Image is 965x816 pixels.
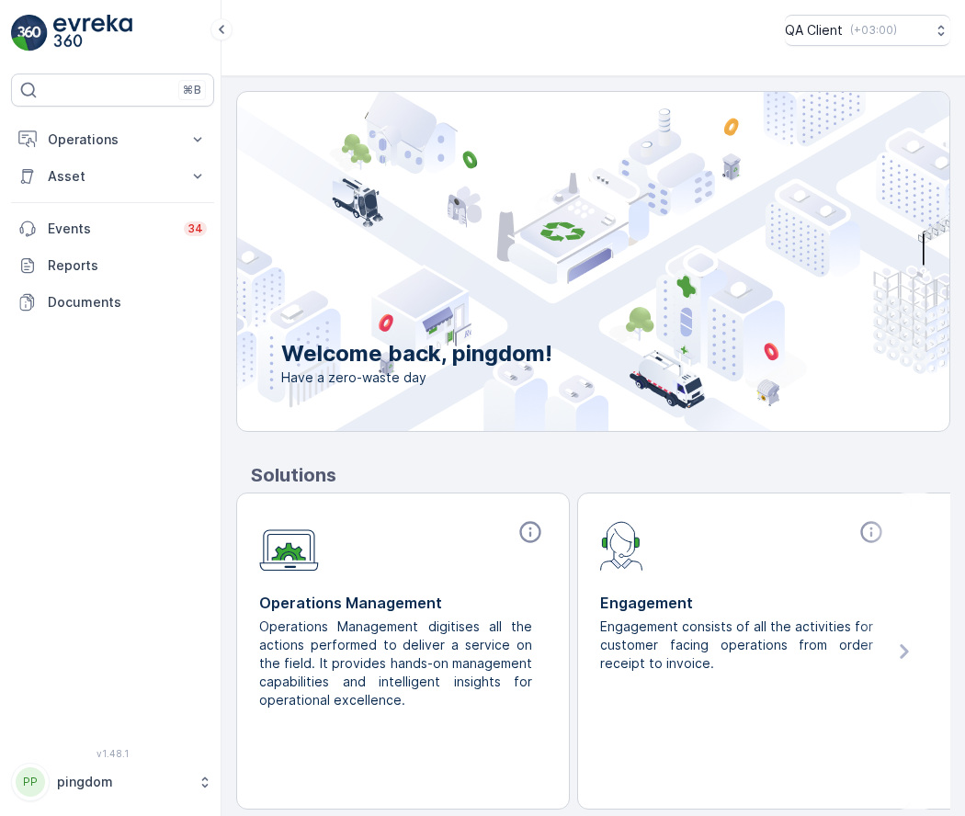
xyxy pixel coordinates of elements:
a: Reports [11,247,214,284]
div: PP [16,767,45,797]
p: Solutions [251,461,950,489]
img: module-icon [259,519,319,572]
p: Welcome back, pingdom! [281,339,552,368]
button: PPpingdom [11,763,214,801]
p: pingdom [57,773,188,791]
p: Engagement [600,592,888,614]
p: ⌘B [183,83,201,97]
button: QA Client(+03:00) [785,15,950,46]
img: module-icon [600,519,643,571]
p: Operations Management [259,592,547,614]
p: Events [48,220,173,238]
img: logo [11,15,48,51]
p: 34 [187,221,203,236]
p: Documents [48,293,207,312]
p: Operations [48,130,177,149]
p: Asset [48,167,177,186]
button: Operations [11,121,214,158]
img: logo_light-DOdMpM7g.png [53,15,132,51]
p: ( +03:00 ) [850,23,897,38]
p: Operations Management digitises all the actions performed to deliver a service on the field. It p... [259,618,532,709]
p: Reports [48,256,207,275]
button: Asset [11,158,214,195]
a: Documents [11,284,214,321]
img: city illustration [154,92,949,431]
p: QA Client [785,21,843,40]
a: Events34 [11,210,214,247]
span: Have a zero-waste day [281,368,552,387]
p: Engagement consists of all the activities for customer facing operations from order receipt to in... [600,618,873,673]
span: v 1.48.1 [11,748,214,759]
